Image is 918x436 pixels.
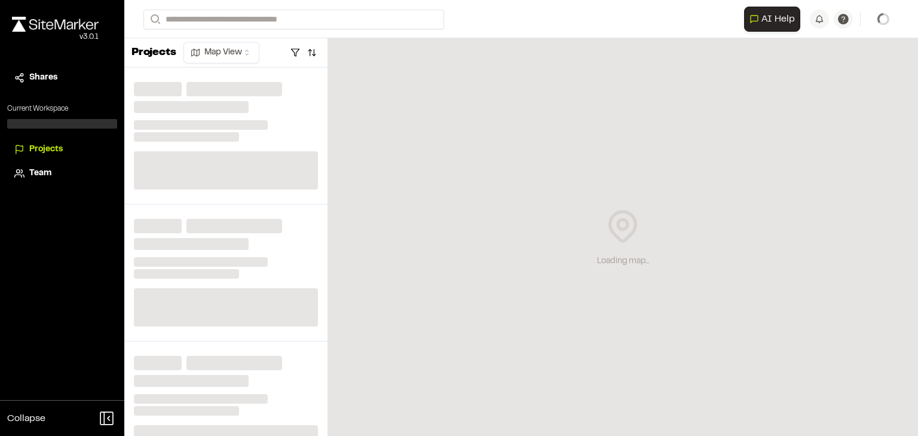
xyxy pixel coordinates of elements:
p: Current Workspace [7,103,117,114]
button: Open AI Assistant [744,7,800,32]
a: Projects [14,143,110,156]
span: AI Help [761,12,795,26]
span: Collapse [7,411,45,426]
span: Projects [29,143,63,156]
div: Oh geez...please don't... [12,32,99,42]
p: Projects [131,45,176,61]
div: Loading map... [597,255,649,268]
button: Search [143,10,165,29]
a: Team [14,167,110,180]
img: rebrand.png [12,17,99,32]
span: Team [29,167,51,180]
a: Shares [14,71,110,84]
span: Shares [29,71,57,84]
div: Open AI Assistant [744,7,805,32]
